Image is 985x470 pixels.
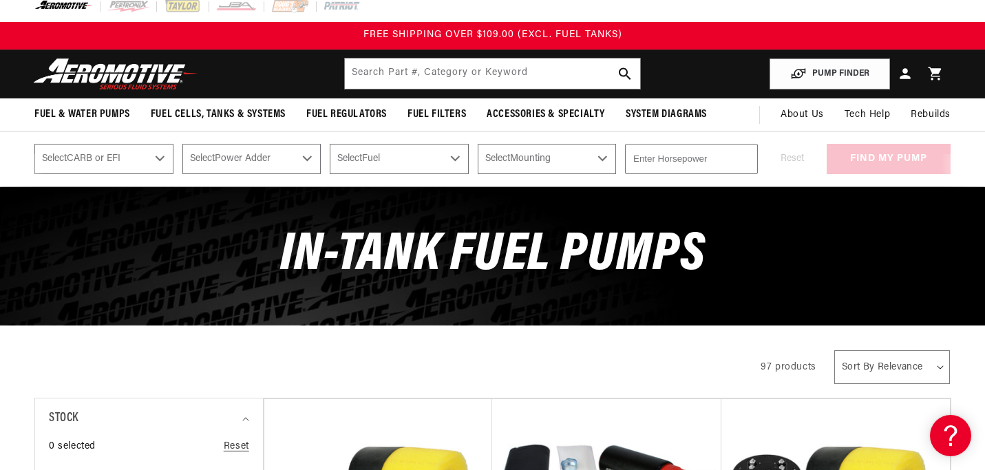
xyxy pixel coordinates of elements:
span: In-Tank Fuel Pumps [280,228,706,283]
summary: Fuel & Water Pumps [24,98,140,131]
summary: Accessories & Specialty [476,98,615,131]
summary: Stock (0 selected) [49,398,249,439]
summary: Tech Help [834,98,900,131]
span: Fuel Filters [407,107,466,122]
summary: Rebuilds [900,98,961,131]
select: CARB or EFI [34,144,173,174]
a: About Us [770,98,834,131]
span: Accessories & Specialty [487,107,605,122]
span: System Diagrams [626,107,707,122]
span: Fuel Regulators [306,107,387,122]
summary: Fuel Regulators [296,98,397,131]
span: Tech Help [845,107,890,122]
img: Aeromotive [30,58,202,90]
a: Reset [224,439,249,454]
span: Rebuilds [911,107,951,122]
input: Enter Horsepower [625,144,758,174]
span: 97 products [761,362,816,372]
select: Power Adder [182,144,321,174]
span: Stock [49,409,78,429]
span: Fuel Cells, Tanks & Systems [151,107,286,122]
span: About Us [781,109,824,120]
button: PUMP FINDER [770,58,890,89]
span: FREE SHIPPING OVER $109.00 (EXCL. FUEL TANKS) [363,30,622,40]
input: Search by Part Number, Category or Keyword [345,58,639,89]
button: search button [610,58,640,89]
summary: Fuel Cells, Tanks & Systems [140,98,296,131]
select: Mounting [478,144,617,174]
summary: System Diagrams [615,98,717,131]
summary: Fuel Filters [397,98,476,131]
select: Fuel [330,144,469,174]
span: Fuel & Water Pumps [34,107,130,122]
span: 0 selected [49,439,96,454]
